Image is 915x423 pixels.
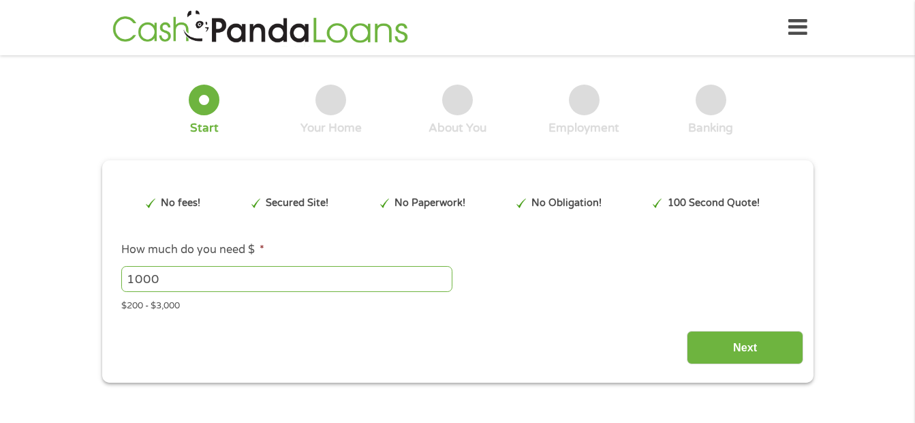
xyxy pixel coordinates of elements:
input: Next [687,331,803,364]
label: How much do you need $ [121,243,264,257]
div: About You [429,121,486,136]
p: Secured Site! [266,196,328,211]
div: Employment [548,121,619,136]
div: Your Home [300,121,362,136]
img: GetLoanNow Logo [108,8,412,47]
p: 100 Second Quote! [668,196,760,211]
div: Banking [688,121,733,136]
div: $200 - $3,000 [121,295,793,313]
div: Start [190,121,219,136]
p: No fees! [161,196,200,211]
p: No Obligation! [531,196,602,211]
p: No Paperwork! [394,196,465,211]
